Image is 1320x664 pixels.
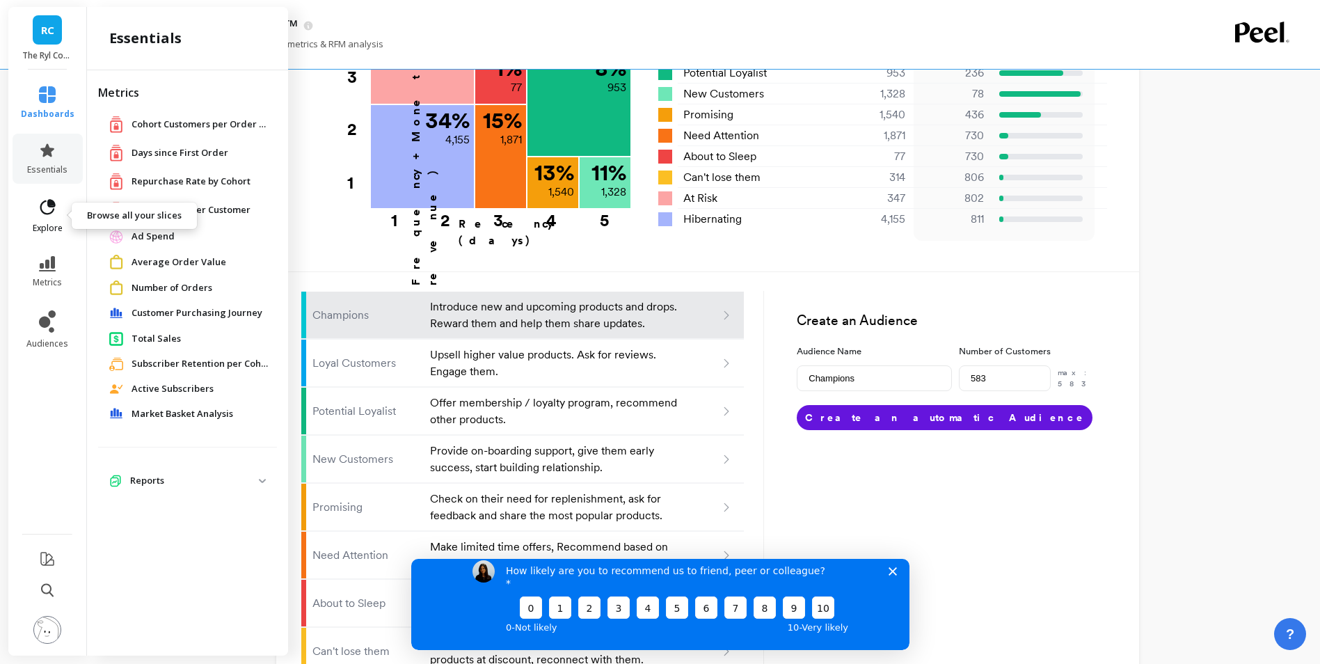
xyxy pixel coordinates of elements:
span: Need Attention [683,127,759,144]
p: 77 [511,79,522,96]
p: Provide on-boarding support, give them early success, start building relationship. [430,443,680,476]
div: 3 [347,52,369,103]
p: 78 [923,86,984,102]
span: About to Sleep [683,148,756,165]
a: Cohort Customers per Order Count [132,118,271,132]
p: 953 [607,79,626,96]
div: 314 [822,169,922,186]
h3: Create an Audience [797,311,1113,331]
a: Repurchase Rate by Cohort [132,175,266,189]
p: Introduce new and upcoming products and drops. Reward them and help them share updates. [430,299,680,332]
p: Loyal Customers [312,355,422,372]
a: Days since First Order [132,146,266,160]
p: 1,540 [548,184,574,200]
span: ? [1286,624,1294,644]
p: About to Sleep [312,595,422,612]
a: Number of Orders [132,281,266,295]
img: navigation item icon [109,408,123,419]
span: Total Sales [132,332,181,346]
a: Ad Spend [132,230,266,244]
p: 802 [923,190,984,207]
span: Ad Spend [132,230,175,244]
p: 4,155 [445,132,470,148]
label: Number of Customers [959,345,1113,358]
span: Repurchase Rate by Cohort [132,175,251,189]
p: Promising [312,499,422,516]
div: 2 [419,210,472,223]
button: ? [1274,618,1306,650]
p: Can't lose them [312,643,422,660]
div: 1,871 [822,127,922,144]
a: Average Order Value [132,255,266,269]
p: 8 % [595,57,626,79]
p: 1 % [495,57,522,79]
div: 4 [525,210,578,223]
p: The Ryl Company™ [22,50,73,61]
span: At Risk [683,190,717,207]
a: Customer Purchasing Journey [132,306,266,320]
img: navigation item icon [109,116,123,133]
div: 77 [822,148,922,165]
img: navigation item icon [109,331,123,346]
p: Reports [130,474,259,488]
span: Can't lose them [683,169,761,186]
p: Recency (days) [459,216,630,249]
span: Number of Orders [132,281,212,295]
p: Make limited time offers, Recommend based on past purchases. Reactivate them. [430,539,680,572]
p: 34 % [425,109,470,132]
div: 5 [578,210,630,223]
span: Hibernating [683,211,742,228]
span: Customer Purchasing Journey [132,306,262,320]
div: 2 [347,104,369,155]
p: 13 % [534,161,574,184]
div: 953 [822,65,922,81]
span: Average Order Value [132,255,226,269]
img: navigation item icon [109,144,123,161]
p: 11 % [591,161,626,184]
h2: essentials [109,29,182,48]
p: 806 [923,169,984,186]
span: essentials [27,164,67,175]
span: Days since First Order [132,146,228,160]
img: navigation item icon [109,357,123,371]
p: Check on their need for replenishment, ask for feedback and share the most popular products. [430,491,680,524]
span: Average LTV per Customer [132,203,251,217]
div: 1 [365,210,423,223]
span: RC [41,22,54,38]
input: e.g. Black friday [797,365,951,391]
a: Total Sales [132,332,266,346]
span: Promising [683,106,733,123]
img: down caret icon [259,479,266,483]
div: 4,155 [822,211,922,228]
img: navigation item icon [109,173,123,190]
label: Audience Name [797,345,951,358]
h2: Metrics [98,84,277,101]
p: Champions [312,307,422,324]
span: Active Subscribers [132,382,214,396]
img: navigation item icon [109,308,123,319]
span: Potential Loyalist [683,65,767,81]
p: Upsell higher value products. Ask for reviews. Engage them. [430,347,680,380]
p: 1,328 [601,184,626,200]
p: Offer membership / loyalty program, recommend other products. [430,395,680,428]
div: 1,328 [822,86,922,102]
img: profile picture [33,616,61,644]
p: 1,871 [500,132,522,148]
p: Potential Loyalist [312,403,422,420]
img: navigation item icon [109,201,123,219]
a: Active Subscribers [132,382,266,396]
span: dashboards [21,109,74,120]
button: Create an automatic Audience [797,405,1092,430]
